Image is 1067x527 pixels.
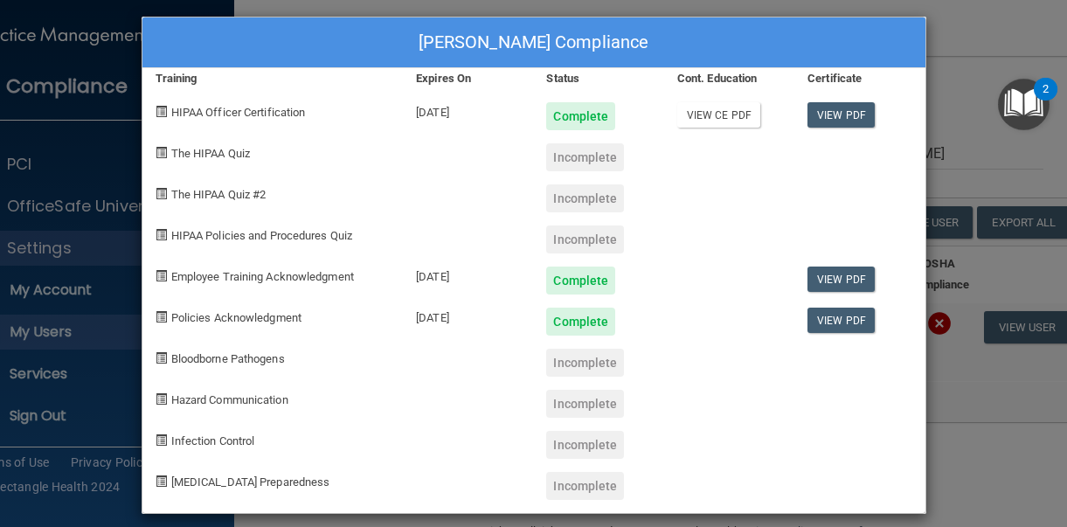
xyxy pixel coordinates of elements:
[171,147,250,160] span: The HIPAA Quiz
[171,393,288,406] span: Hazard Communication
[807,102,875,128] a: View PDF
[998,79,1050,130] button: Open Resource Center, 2 new notifications
[171,311,301,324] span: Policies Acknowledgment
[677,102,760,128] a: View CE PDF
[546,431,624,459] div: Incomplete
[546,225,624,253] div: Incomplete
[807,267,875,292] a: View PDF
[171,434,255,447] span: Infection Control
[546,390,624,418] div: Incomplete
[171,106,306,119] span: HIPAA Officer Certification
[403,295,533,336] div: [DATE]
[546,308,615,336] div: Complete
[171,188,267,201] span: The HIPAA Quiz #2
[807,308,875,333] a: View PDF
[533,68,663,89] div: Status
[142,68,404,89] div: Training
[142,17,925,68] div: [PERSON_NAME] Compliance
[546,143,624,171] div: Incomplete
[1043,89,1049,112] div: 2
[171,229,352,242] span: HIPAA Policies and Procedures Quiz
[794,68,925,89] div: Certificate
[171,270,354,283] span: Employee Training Acknowledgment
[546,349,624,377] div: Incomplete
[546,472,624,500] div: Incomplete
[664,68,794,89] div: Cont. Education
[546,184,624,212] div: Incomplete
[403,89,533,130] div: [DATE]
[171,352,285,365] span: Bloodborne Pathogens
[171,475,330,489] span: [MEDICAL_DATA] Preparedness
[403,253,533,295] div: [DATE]
[546,102,615,130] div: Complete
[403,68,533,89] div: Expires On
[765,403,1046,473] iframe: Drift Widget Chat Controller
[546,267,615,295] div: Complete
